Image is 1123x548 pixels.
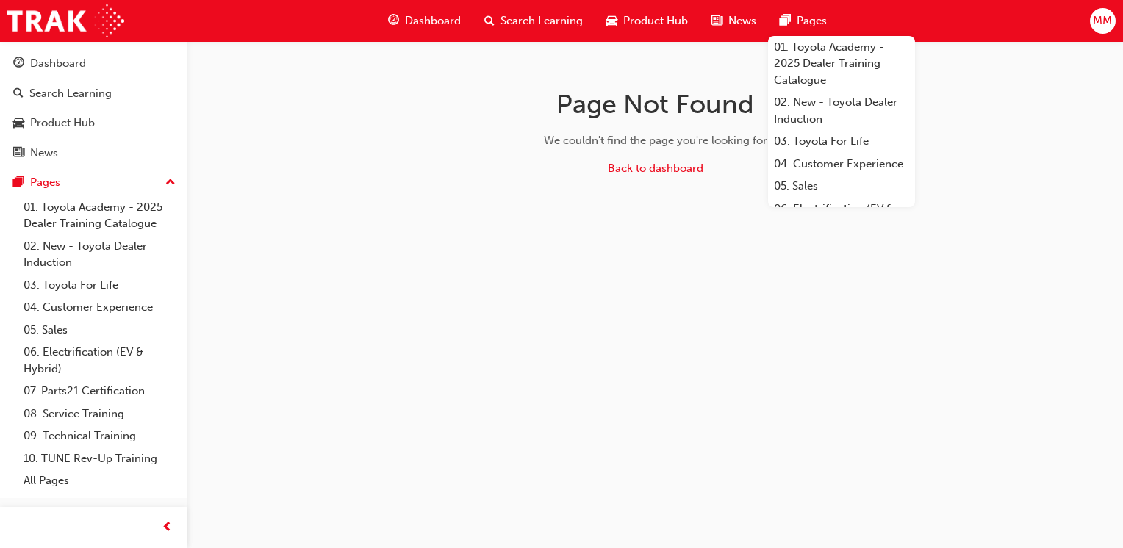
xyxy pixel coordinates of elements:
a: 05. Sales [18,319,182,342]
a: 10. TUNE Rev-Up Training [18,447,182,470]
span: car-icon [13,117,24,130]
a: pages-iconPages [768,6,839,36]
a: 02. New - Toyota Dealer Induction [18,235,182,274]
div: We couldn't find the page you're looking for [423,132,889,149]
a: Dashboard [6,50,182,77]
a: 01. Toyota Academy - 2025 Dealer Training Catalogue [18,196,182,235]
a: Product Hub [6,109,182,137]
img: Trak [7,4,124,37]
span: guage-icon [388,12,399,30]
a: News [6,140,182,167]
div: Search Learning [29,85,112,102]
span: guage-icon [13,57,24,71]
span: news-icon [13,147,24,160]
div: News [30,145,58,162]
span: Pages [797,12,827,29]
a: 03. Toyota For Life [768,130,915,153]
div: Dashboard [30,55,86,72]
a: Search Learning [6,80,182,107]
span: pages-icon [13,176,24,190]
a: 08. Service Training [18,403,182,425]
span: search-icon [13,87,24,101]
a: 09. Technical Training [18,425,182,447]
a: 07. Parts21 Certification [18,380,182,403]
button: DashboardSearch LearningProduct HubNews [6,47,182,169]
span: up-icon [165,173,176,192]
span: Search Learning [500,12,583,29]
a: news-iconNews [700,6,768,36]
a: 06. Electrification (EV & Hybrid) [18,341,182,380]
span: Dashboard [405,12,461,29]
a: search-iconSearch Learning [473,6,595,36]
button: MM [1090,8,1116,34]
span: search-icon [484,12,495,30]
a: 04. Customer Experience [768,153,915,176]
a: 05. Sales [768,175,915,198]
button: Pages [6,169,182,196]
span: Product Hub [623,12,688,29]
a: 01. Toyota Academy - 2025 Dealer Training Catalogue [768,36,915,92]
h1: Page Not Found [423,88,889,120]
a: 03. Toyota For Life [18,274,182,297]
a: Back to dashboard [608,162,703,175]
span: pages-icon [780,12,791,30]
div: Pages [30,174,60,191]
span: prev-icon [162,519,173,537]
div: Product Hub [30,115,95,131]
a: guage-iconDashboard [376,6,473,36]
a: 04. Customer Experience [18,296,182,319]
span: car-icon [606,12,617,30]
a: All Pages [18,469,182,492]
a: 06. Electrification (EV & Hybrid) [768,198,915,237]
a: car-iconProduct Hub [595,6,700,36]
a: 02. New - Toyota Dealer Induction [768,91,915,130]
span: MM [1093,12,1112,29]
span: News [728,12,756,29]
span: news-icon [711,12,722,30]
